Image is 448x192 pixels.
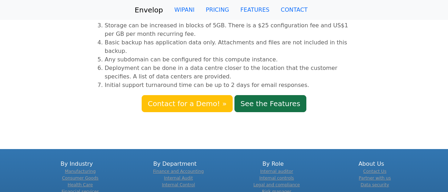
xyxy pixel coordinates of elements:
[162,182,195,187] a: Internal Control
[254,182,300,187] a: Legal and compliance
[260,169,293,174] a: Internal auditor
[361,182,389,187] a: Data security
[234,95,306,112] a: See the Features
[275,3,313,17] a: CONTACT
[105,21,355,38] li: Storage can be increased in blocks of 5GB. There is a $25 configuration fee and US$1 per GB per m...
[200,3,235,17] a: PRICING
[105,38,355,55] li: Basic backup has application data only. Attachments and files are not included in this backup.
[105,81,355,89] li: Initial support turnaround time can be up to 2 days for email responses.
[164,176,193,181] a: Internal Audit
[169,3,200,17] a: WIPANI
[105,55,355,64] li: Any subdomain can be configured for this compute instance.
[142,95,233,112] a: Contact for a Demo! »
[62,176,98,181] a: Consumer Goods
[259,176,294,181] a: Internal controls
[327,160,416,188] div: About Us
[359,176,391,181] a: Partner with us
[235,3,275,17] a: FEATURES
[363,169,387,174] a: Contact Us
[153,169,204,174] a: Finance and Accounting
[135,3,163,17] a: Envelop
[68,182,93,187] a: Health Care
[130,160,220,188] div: By Department
[65,169,96,174] a: Manufacturing
[105,64,355,81] li: Deployment can be done in a data centre closer to the location that the customer specifies. A lis...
